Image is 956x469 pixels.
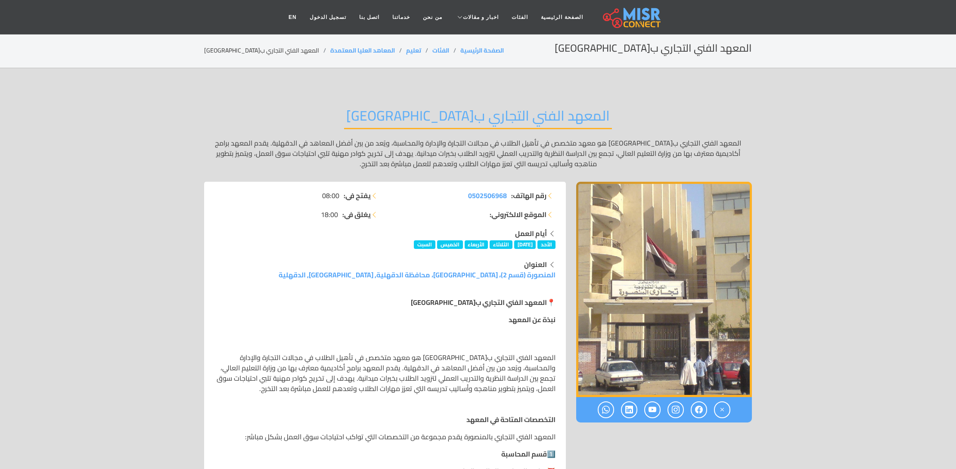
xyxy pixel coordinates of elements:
strong: التخصصات المتاحة في المعهد [466,413,556,426]
p: 1️⃣ [214,449,556,459]
a: الصفحة الرئيسية [534,9,589,25]
p: المعهد الفني التجاري ب[GEOGRAPHIC_DATA] هو معهد متخصص في تأهيل الطلاب في مجالات التجارة والإدارة ... [204,138,752,169]
div: 1 / 1 [576,182,752,397]
strong: قسم المحاسبة [501,447,547,460]
a: 0502506968 [468,190,507,201]
span: الأحد [537,240,556,249]
a: المنصورة (قسم 2)، [GEOGRAPHIC_DATA]، محافظة الدقهلية, [GEOGRAPHIC_DATA], الدقهلية [279,268,556,281]
span: [DATE] [514,240,536,249]
img: main.misr_connect [603,6,661,28]
a: تعليم [406,45,421,56]
strong: يفتح في: [344,190,371,201]
p: المعهد الفني التجاري بالمنصورة يقدم مجموعة من التخصصات التي تواكب احتياجات سوق العمل بشكل مباشر: [214,432,556,442]
h2: المعهد الفني التجاري ب[GEOGRAPHIC_DATA] [344,107,612,129]
a: الصفحة الرئيسية [460,45,504,56]
span: اخبار و مقالات [463,13,499,21]
strong: يغلق في: [342,209,371,220]
a: من نحن [416,9,448,25]
span: الأربعاء [465,240,488,249]
strong: العنوان [524,258,547,271]
a: اتصل بنا [353,9,386,25]
a: اخبار و مقالات [449,9,506,25]
span: 08:00 [322,190,339,201]
a: EN [282,9,303,25]
li: المعهد الفني التجاري ب[GEOGRAPHIC_DATA] [204,46,330,55]
p: 📍 [214,297,556,307]
span: الثلاثاء [490,240,512,249]
strong: الموقع الالكتروني: [490,209,546,220]
strong: المعهد الفني التجاري ب[GEOGRAPHIC_DATA] [411,296,547,309]
a: الفئات [505,9,534,25]
h2: المعهد الفني التجاري ب[GEOGRAPHIC_DATA] [555,42,752,55]
strong: أيام العمل [515,227,547,240]
p: المعهد الفني التجاري ب[GEOGRAPHIC_DATA] هو معهد متخصص في تأهيل الطلاب في مجالات التجارة والإدارة ... [214,352,556,394]
a: خدماتنا [386,9,416,25]
span: 18:00 [321,209,338,220]
span: السبت [414,240,435,249]
img: المعهد الفني التجاري بالمنصورة [576,182,752,397]
span: الخميس [437,240,463,249]
span: 0502506968 [468,189,507,202]
strong: رقم الهاتف: [511,190,546,201]
a: المعاهد العليا المعتمدة [330,45,395,56]
a: تسجيل الدخول [303,9,353,25]
strong: نبذة عن المعهد [509,313,556,326]
a: الفئات [432,45,449,56]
